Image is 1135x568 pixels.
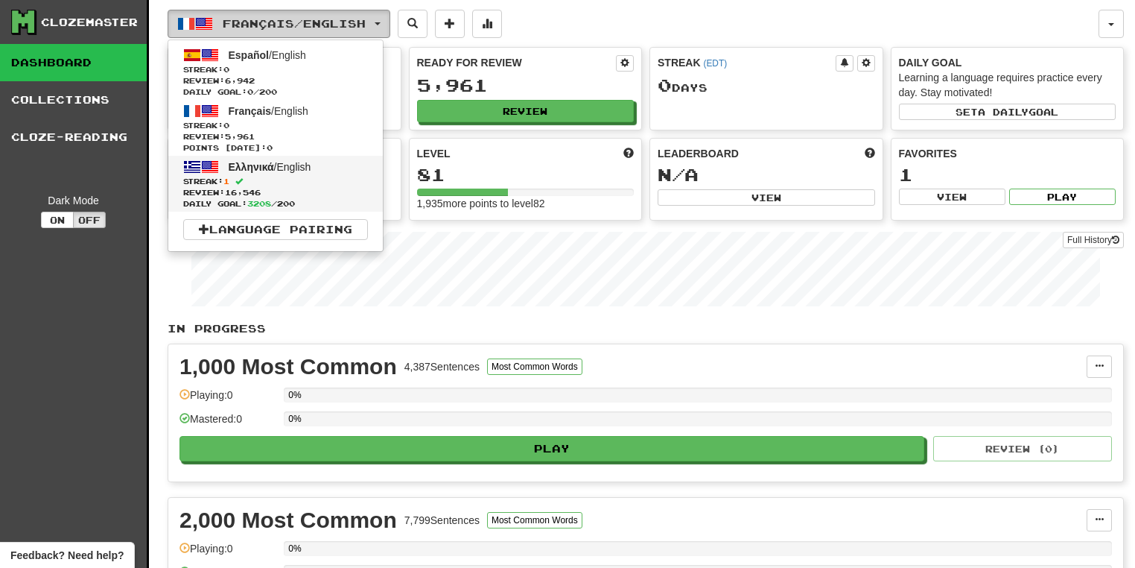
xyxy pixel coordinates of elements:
[229,161,311,173] span: / English
[398,10,427,38] button: Search sentences
[417,146,451,161] span: Level
[183,64,368,75] span: Streak:
[223,17,366,30] span: Français / English
[487,359,582,375] button: Most Common Words
[865,146,875,161] span: This week in points, UTC
[168,100,383,156] a: Français/EnglishStreak:0 Review:5,961Points [DATE]:0
[223,65,229,74] span: 0
[658,146,739,161] span: Leaderboard
[168,321,1124,336] p: In Progress
[417,196,635,211] div: 1,935 more points to level 82
[658,164,699,185] span: N/A
[183,86,368,98] span: Daily Goal: / 200
[179,388,276,412] div: Playing: 0
[183,120,368,131] span: Streak:
[435,10,465,38] button: Add sentence to collection
[899,70,1116,100] div: Learning a language requires practice every day. Stay motivated!
[179,356,397,378] div: 1,000 Most Common
[183,198,368,209] span: Daily Goal: / 200
[183,176,368,187] span: Streak:
[472,10,502,38] button: More stats
[229,49,269,61] span: Español
[183,75,368,86] span: Review: 6,942
[487,512,582,528] button: Most Common Words
[933,436,1112,461] button: Review (0)
[404,513,480,528] div: 7,799 Sentences
[168,10,390,38] button: Français/English
[168,44,383,100] a: Español/EnglishStreak:0 Review:6,942Daily Goal:0/200
[899,165,1116,184] div: 1
[229,105,272,117] span: Français
[703,58,727,69] a: (EDT)
[179,509,397,531] div: 2,000 Most Common
[179,541,276,566] div: Playing: 0
[183,142,368,154] span: Points [DATE]: 0
[247,87,253,96] span: 0
[229,49,306,61] span: / English
[179,411,276,436] div: Mastered: 0
[417,55,617,70] div: Ready for Review
[168,156,383,212] a: Ελληνικά/EnglishStreak:1 Review:16,546Daily Goal:3208/200
[247,199,271,208] span: 3208
[229,105,308,117] span: / English
[417,100,635,122] button: Review
[899,146,1116,161] div: Favorites
[658,55,836,70] div: Streak
[978,107,1029,117] span: a daily
[623,146,634,161] span: Score more points to level up
[899,189,1005,205] button: View
[179,436,924,461] button: Play
[658,76,875,95] div: Day s
[229,161,274,173] span: Ελληνικά
[183,187,368,198] span: Review: 16,546
[41,212,74,228] button: On
[899,104,1116,120] button: Seta dailygoal
[183,131,368,142] span: Review: 5,961
[223,177,229,186] span: 1
[1009,189,1116,205] button: Play
[658,75,672,95] span: 0
[899,55,1116,70] div: Daily Goal
[41,15,138,30] div: Clozemaster
[1063,232,1124,248] a: Full History
[658,189,875,206] button: View
[417,76,635,95] div: 5,961
[417,165,635,184] div: 81
[183,219,368,240] a: Language Pairing
[223,121,229,130] span: 0
[11,193,136,208] div: Dark Mode
[404,359,480,374] div: 4,387 Sentences
[73,212,106,228] button: Off
[10,548,124,563] span: Open feedback widget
